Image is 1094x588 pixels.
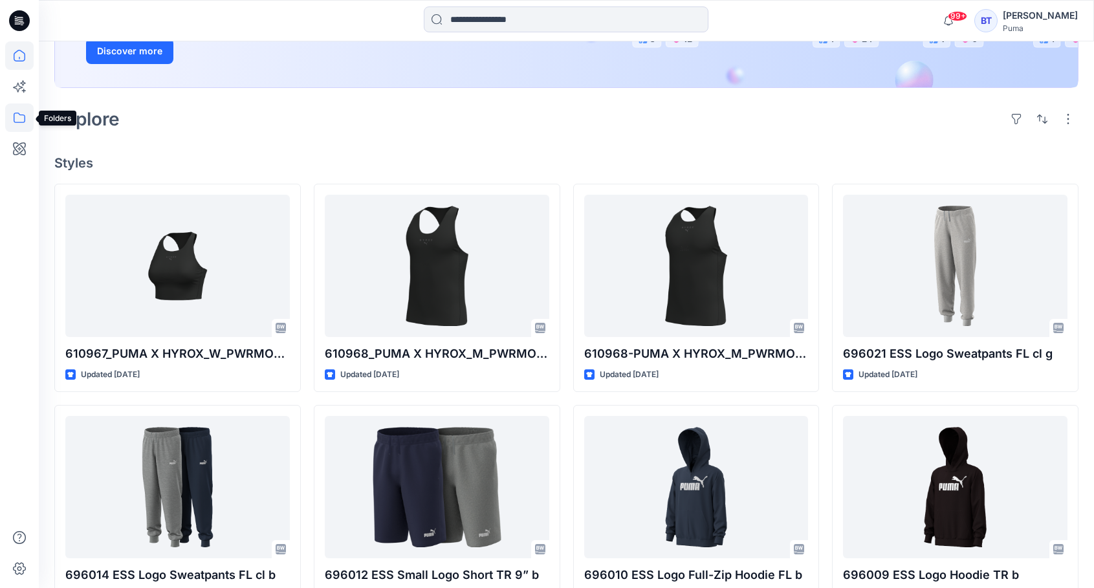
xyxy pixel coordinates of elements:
[843,416,1067,558] a: 696009 ESS Logo Hoodie TR b
[843,566,1067,584] p: 696009 ESS Logo Hoodie TR b
[1003,8,1078,23] div: [PERSON_NAME]
[65,566,290,584] p: 696014 ESS Logo Sweatpants FL cl b
[86,38,377,64] a: Discover more
[584,345,809,363] p: 610968-PUMA X HYROX_M_PWRMODE_RACE_TEE_V1
[65,345,290,363] p: 610967_PUMA X HYROX_W_PWRMODE_RACE_TEE
[86,38,173,64] button: Discover more
[948,11,967,21] span: 99+
[340,368,399,382] p: Updated [DATE]
[974,9,998,32] div: BT
[584,566,809,584] p: 696010 ESS Logo Full-Zip Hoodie FL b
[843,195,1067,337] a: 696021 ESS Logo Sweatpants FL cl g
[65,416,290,558] a: 696014 ESS Logo Sweatpants FL cl b
[54,109,120,129] h2: Explore
[325,195,549,337] a: 610968_PUMA X HYROX_M_PWRMODE_RACE_TEE_V2
[584,416,809,558] a: 696010 ESS Logo Full-Zip Hoodie FL b
[584,195,809,337] a: 610968-PUMA X HYROX_M_PWRMODE_RACE_TEE_V1
[81,368,140,382] p: Updated [DATE]
[843,345,1067,363] p: 696021 ESS Logo Sweatpants FL cl g
[65,195,290,337] a: 610967_PUMA X HYROX_W_PWRMODE_RACE_TEE
[859,368,917,382] p: Updated [DATE]
[54,155,1078,171] h4: Styles
[1003,23,1078,33] div: Puma
[325,416,549,558] a: 696012 ESS Small Logo Short TR 9” b
[325,566,549,584] p: 696012 ESS Small Logo Short TR 9” b
[600,368,659,382] p: Updated [DATE]
[325,345,549,363] p: 610968_PUMA X HYROX_M_PWRMODE_RACE_TEE_V2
